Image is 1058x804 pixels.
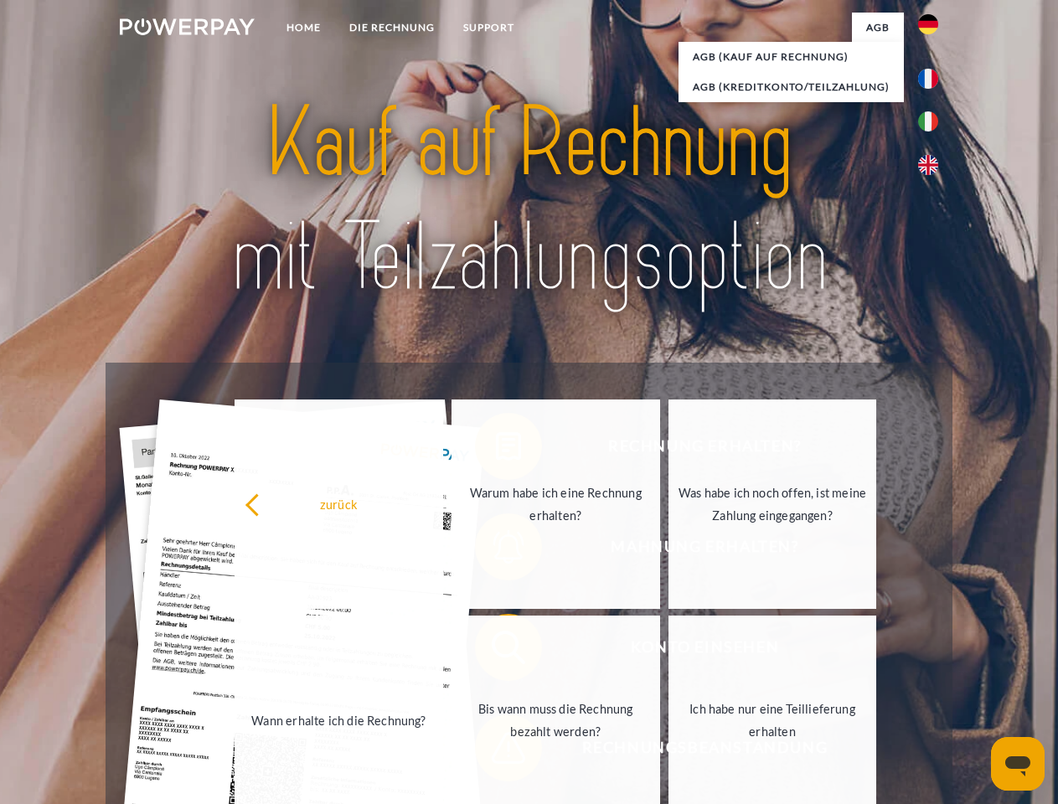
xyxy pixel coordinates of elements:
a: Home [272,13,335,43]
img: title-powerpay_de.svg [160,80,898,321]
a: Was habe ich noch offen, ist meine Zahlung eingegangen? [668,399,877,609]
img: de [918,14,938,34]
img: en [918,155,938,175]
a: AGB (Kauf auf Rechnung) [679,42,904,72]
a: DIE RECHNUNG [335,13,449,43]
div: Ich habe nur eine Teillieferung erhalten [679,698,867,743]
div: Wann erhalte ich die Rechnung? [245,709,433,731]
div: Warum habe ich eine Rechnung erhalten? [462,482,650,527]
div: Was habe ich noch offen, ist meine Zahlung eingegangen? [679,482,867,527]
a: AGB (Kreditkonto/Teilzahlung) [679,72,904,102]
a: SUPPORT [449,13,529,43]
img: fr [918,69,938,89]
div: zurück [245,492,433,515]
a: agb [852,13,904,43]
div: Bis wann muss die Rechnung bezahlt werden? [462,698,650,743]
img: it [918,111,938,131]
img: logo-powerpay-white.svg [120,18,255,35]
iframe: Schaltfläche zum Öffnen des Messaging-Fensters [991,737,1045,791]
